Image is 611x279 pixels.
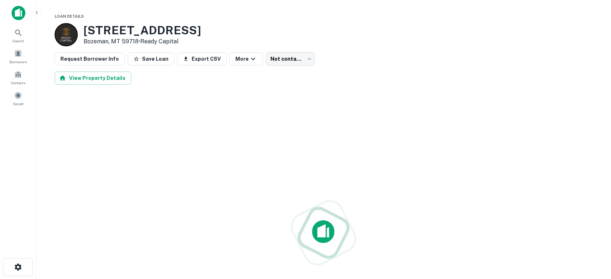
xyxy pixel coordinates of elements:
img: capitalize-icon.png [12,6,25,20]
h3: [STREET_ADDRESS] [84,23,201,37]
button: More [230,52,263,65]
div: Not contacted [266,52,315,66]
a: Contacts [2,68,34,87]
span: Borrowers [9,59,27,65]
p: Bozeman, MT 59718 • [84,37,201,46]
span: Search [12,38,24,44]
button: Export CSV [177,52,227,65]
iframe: Chat Widget [575,221,611,256]
span: Loan Details [55,14,84,18]
span: Contacts [11,80,25,86]
a: Search [2,26,34,45]
span: Saved [13,101,23,107]
a: Saved [2,89,34,108]
a: Borrowers [2,47,34,66]
button: View Property Details [55,72,131,85]
button: Request Borrower Info [55,52,125,65]
button: Save Loan [128,52,174,65]
a: Ready Capital [140,38,179,45]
